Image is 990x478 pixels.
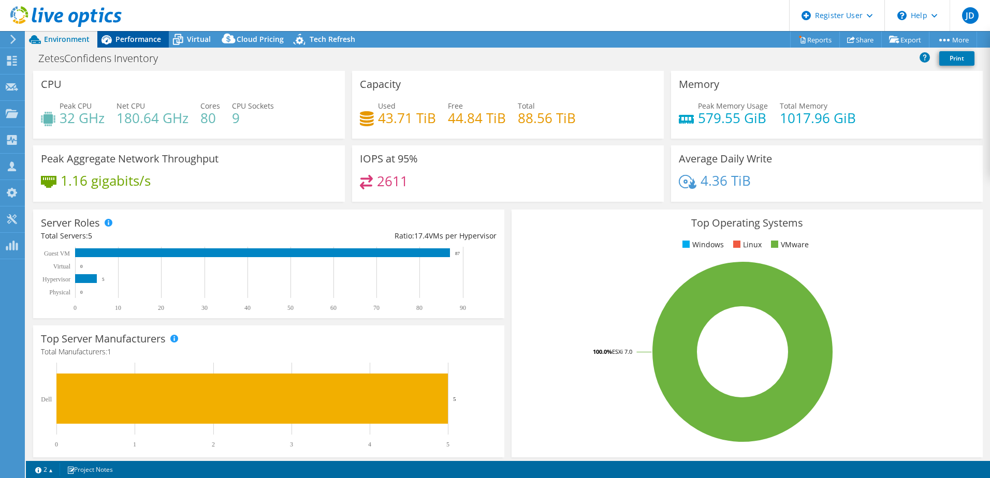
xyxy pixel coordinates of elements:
li: Linux [731,239,762,250]
span: Total Memory [780,101,827,111]
a: Print [939,51,974,66]
text: 0 [80,264,83,269]
text: Virtual [53,263,71,270]
text: 60 [330,304,337,311]
span: 17.4 [414,231,429,241]
li: Windows [680,239,724,250]
h4: 180.64 GHz [117,112,188,124]
h4: 43.71 TiB [378,112,436,124]
text: 90 [460,304,466,311]
a: More [929,32,977,48]
h3: Memory [679,79,719,90]
text: Guest VM [44,250,70,257]
h1: ZetesConfidens Inventory [34,53,174,64]
h3: CPU [41,79,62,90]
text: 1 [133,441,136,448]
span: CPU Sockets [232,101,274,111]
span: Environment [44,34,90,44]
a: Reports [790,32,840,48]
svg: \n [897,11,907,20]
text: 30 [201,304,208,311]
span: Performance [115,34,161,44]
h4: 88.56 TiB [518,112,576,124]
text: Physical [49,289,70,296]
span: Used [378,101,396,111]
h3: Peak Aggregate Network Throughput [41,153,219,165]
text: 5 [453,396,456,402]
text: 50 [287,304,294,311]
span: Peak CPU [60,101,92,111]
text: 0 [74,304,77,311]
a: Export [881,32,929,48]
span: Free [448,101,463,111]
a: Project Notes [60,463,120,476]
h4: Total Manufacturers: [41,346,497,357]
a: 2 [28,463,60,476]
a: Share [839,32,882,48]
li: VMware [768,239,809,250]
text: 70 [373,304,380,311]
text: 4 [368,441,371,448]
text: 87 [455,251,460,256]
h4: 1.16 gigabits/s [61,175,151,186]
h4: 44.84 TiB [448,112,506,124]
text: 0 [80,290,83,295]
text: 10 [115,304,121,311]
span: Tech Refresh [310,34,355,44]
h4: 2611 [377,175,408,187]
span: Peak Memory Usage [698,101,768,111]
text: 5 [102,277,105,282]
text: 0 [55,441,58,448]
h3: Top Operating Systems [519,217,975,229]
span: Virtual [187,34,211,44]
text: 40 [244,304,251,311]
h4: 1017.96 GiB [780,112,856,124]
span: 5 [88,231,92,241]
div: Total Servers: [41,230,269,242]
text: 2 [212,441,215,448]
span: Net CPU [117,101,145,111]
span: Cores [200,101,220,111]
tspan: 100.0% [593,348,612,355]
text: 3 [290,441,293,448]
text: 80 [416,304,423,311]
h4: 9 [232,112,274,124]
h3: Server Roles [41,217,100,229]
div: Ratio: VMs per Hypervisor [269,230,497,242]
span: 1 [107,347,111,356]
h4: 579.55 GiB [698,112,768,124]
text: 20 [158,304,164,311]
h4: 32 GHz [60,112,105,124]
h3: Top Server Manufacturers [41,333,166,345]
h3: Average Daily Write [679,153,772,165]
h3: IOPS at 95% [360,153,418,165]
h3: Capacity [360,79,401,90]
span: JD [962,7,979,24]
h4: 80 [200,112,220,124]
span: Total [518,101,535,111]
span: Cloud Pricing [237,34,284,44]
text: Dell [41,396,52,403]
h4: 4.36 TiB [701,175,751,186]
tspan: ESXi 7.0 [612,348,632,355]
text: Hypervisor [42,276,70,283]
text: 5 [446,441,449,448]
